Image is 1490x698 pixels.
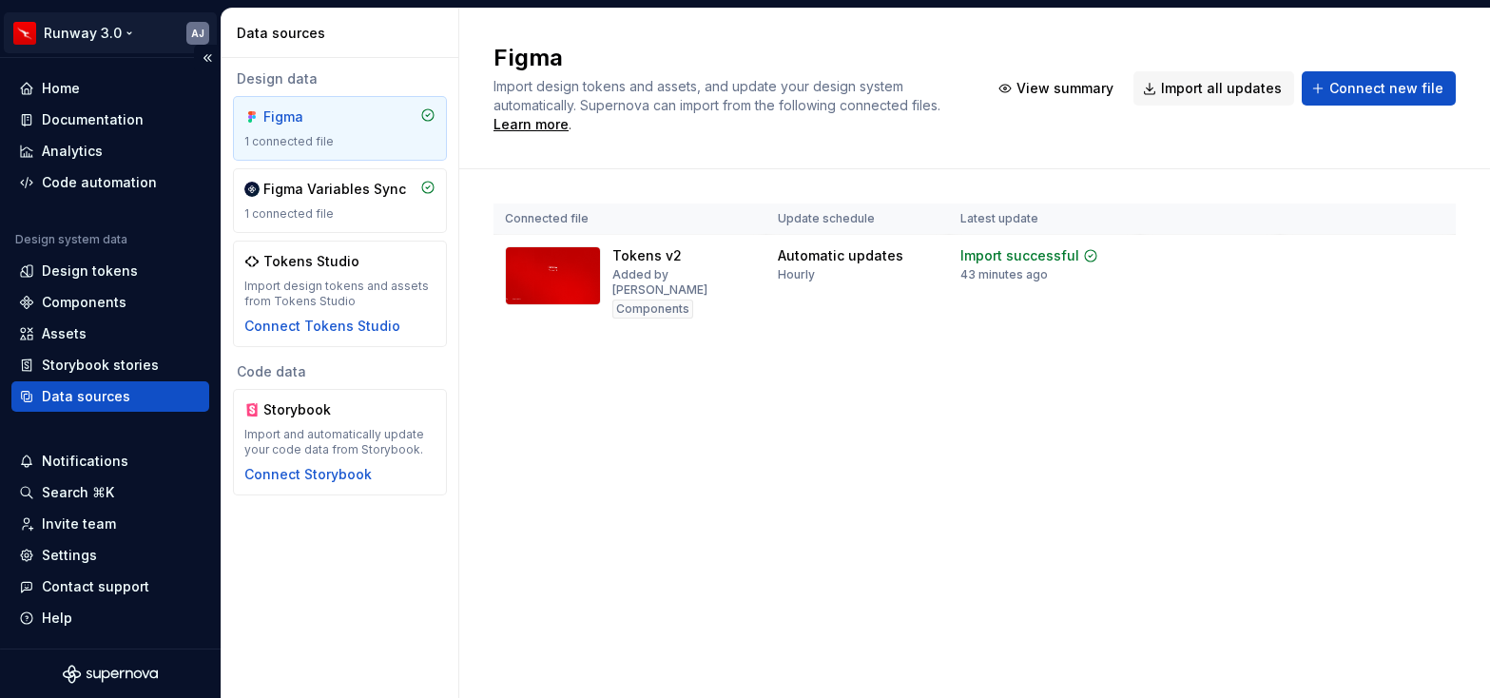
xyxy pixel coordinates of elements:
a: Figma1 connected file [233,96,447,161]
th: Connected file [493,204,766,235]
th: Latest update [949,204,1140,235]
a: Documentation [11,105,209,135]
a: Settings [11,540,209,571]
a: Design tokens [11,256,209,286]
a: Home [11,73,209,104]
div: Import and automatically update your code data from Storybook. [244,427,435,457]
div: Runway 3.0 [44,24,122,43]
div: Automatic updates [778,246,903,265]
button: Connect new file [1302,71,1456,106]
th: Update schedule [766,204,949,235]
img: 6b187050-a3ed-48aa-8485-808e17fcee26.png [13,22,36,45]
button: Connect Tokens Studio [244,317,400,336]
span: . [493,99,943,132]
div: AJ [191,26,204,41]
div: 43 minutes ago [960,267,1048,282]
div: Hourly [778,267,815,282]
div: Contact support [42,577,149,596]
span: View summary [1016,79,1113,98]
div: 1 connected file [244,206,435,222]
div: Invite team [42,514,116,533]
a: Learn more [493,115,569,134]
div: Figma [263,107,355,126]
button: Connect Storybook [244,465,372,484]
a: Invite team [11,509,209,539]
div: Documentation [42,110,144,129]
div: Design tokens [42,262,138,281]
div: Storybook [263,400,355,419]
div: Tokens Studio [263,252,359,271]
span: Import design tokens and assets, and update your design system automatically. Supernova can impor... [493,78,940,113]
div: Home [42,79,80,98]
div: Tokens v2 [612,246,682,265]
button: Import all updates [1133,71,1294,106]
button: Runway 3.0AJ [4,12,217,53]
div: Settings [42,546,97,565]
div: 1 connected file [244,134,435,149]
button: Help [11,603,209,633]
a: Code automation [11,167,209,198]
a: Data sources [11,381,209,412]
div: Data sources [237,24,451,43]
a: Storybook stories [11,350,209,380]
a: Figma Variables Sync1 connected file [233,168,447,233]
h2: Figma [493,43,966,73]
button: View summary [989,71,1126,106]
button: Collapse sidebar [194,45,221,71]
div: Figma Variables Sync [263,180,406,199]
div: Code data [233,362,447,381]
div: Added by [PERSON_NAME] [612,267,755,298]
button: Search ⌘K [11,477,209,508]
div: Import successful [960,246,1079,265]
a: StorybookImport and automatically update your code data from Storybook.Connect Storybook [233,389,447,495]
div: Analytics [42,142,103,161]
a: Analytics [11,136,209,166]
div: Import design tokens and assets from Tokens Studio [244,279,435,309]
div: Assets [42,324,87,343]
a: Assets [11,319,209,349]
span: Import all updates [1161,79,1282,98]
div: Code automation [42,173,157,192]
div: Design system data [15,232,127,247]
div: Notifications [42,452,128,471]
div: Search ⌘K [42,483,114,502]
a: Tokens StudioImport design tokens and assets from Tokens StudioConnect Tokens Studio [233,241,447,347]
div: Data sources [42,387,130,406]
button: Notifications [11,446,209,476]
a: Components [11,287,209,318]
div: Components [612,300,693,319]
button: Contact support [11,572,209,602]
div: Design data [233,69,447,88]
svg: Supernova Logo [63,665,158,684]
span: Connect new file [1329,79,1443,98]
div: Help [42,609,72,628]
div: Components [42,293,126,312]
div: Storybook stories [42,356,159,375]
